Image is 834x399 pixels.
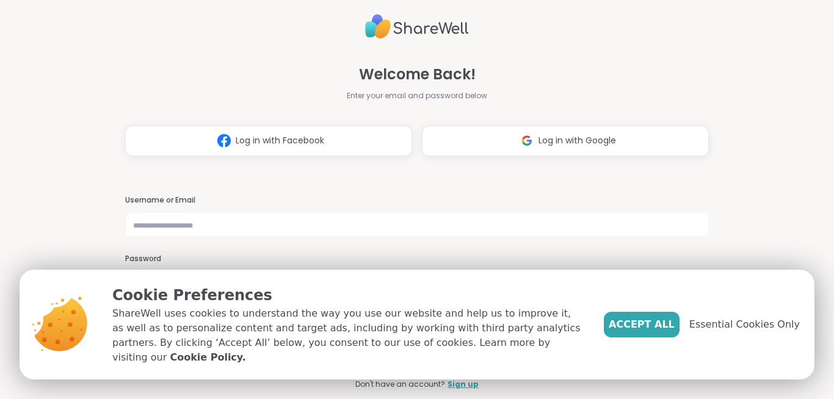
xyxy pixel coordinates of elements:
span: Essential Cookies Only [689,317,800,332]
img: ShareWell Logo [365,9,469,44]
span: Welcome Back! [359,63,476,85]
span: Log in with Google [538,134,616,147]
p: Cookie Preferences [112,284,584,306]
a: Sign up [448,379,479,390]
span: Log in with Facebook [236,134,324,147]
button: Log in with Facebook [125,126,412,156]
h3: Username or Email [125,195,709,206]
p: ShareWell uses cookies to understand the way you use our website and help us to improve it, as we... [112,306,584,365]
button: Log in with Google [422,126,709,156]
a: Cookie Policy. [170,350,245,365]
span: Enter your email and password below [347,90,487,101]
button: Accept All [604,312,680,337]
img: ShareWell Logomark [212,129,236,152]
span: Don't have an account? [355,379,445,390]
img: ShareWell Logomark [515,129,538,152]
h3: Password [125,254,709,264]
span: Accept All [609,317,675,332]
